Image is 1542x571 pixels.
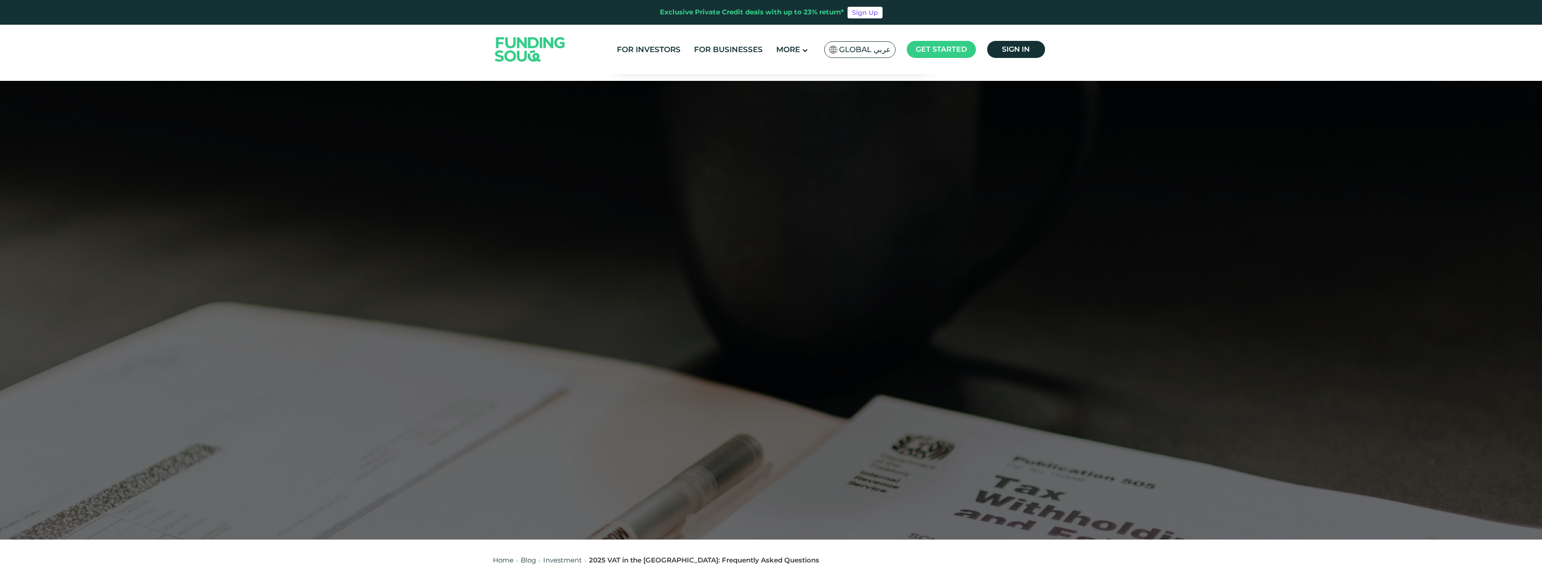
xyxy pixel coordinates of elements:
img: SA Flag [829,46,837,53]
a: Investment [543,556,582,564]
a: Home [493,556,514,564]
a: For Businesses [692,42,765,57]
span: More [776,45,800,54]
span: Get started [916,45,967,53]
span: Global عربي [839,44,891,55]
div: 2025 VAT in the [GEOGRAPHIC_DATA]: Frequently Asked Questions [589,555,819,566]
span: Sign in [1002,45,1030,53]
img: Logo [486,27,574,72]
a: Sign Up [848,7,883,18]
a: Sign in [987,41,1045,58]
div: Exclusive Private Credit deals with up to 23% return* [660,7,844,18]
a: Blog [521,556,536,564]
a: For Investors [615,42,683,57]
